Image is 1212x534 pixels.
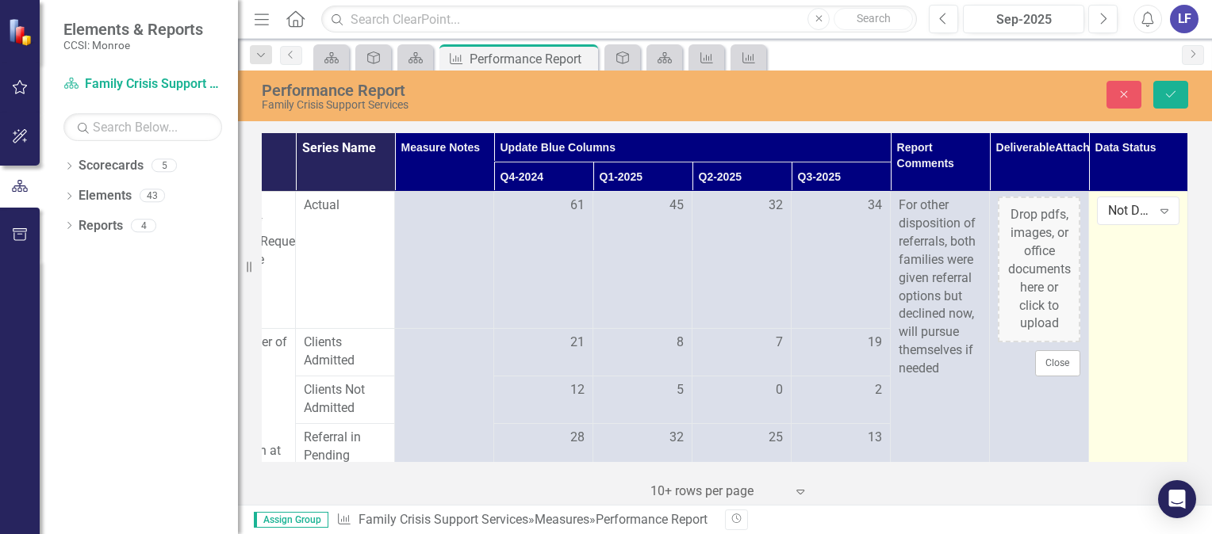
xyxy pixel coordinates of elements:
span: Referral in Pending Status [304,429,386,483]
span: 19 [868,334,882,352]
span: 61 [570,196,585,215]
div: 5 [151,159,177,173]
span: 34 [868,196,882,215]
input: Search Below... [63,113,222,141]
div: » » [336,511,713,529]
a: Measures [535,512,589,527]
div: Performance Report [596,512,708,527]
div: 4 [131,219,156,232]
a: Family Crisis Support Services [63,75,222,93]
span: 2 [875,381,882,399]
img: ClearPoint Strategy [7,17,36,46]
a: Family Crisis Support Services [359,512,528,527]
span: 32 [669,429,684,447]
a: Reports [79,217,123,235]
span: 12 [570,381,585,399]
a: Elements [79,187,132,205]
input: Search ClearPoint... [321,6,917,33]
div: Not Defined [1108,202,1152,220]
button: Search [834,8,913,30]
span: Clients Admitted [304,334,386,370]
span: 21 [570,334,585,352]
div: Performance Report [470,49,594,69]
span: 0 [776,381,783,399]
span: 45 [669,196,684,215]
p: For other disposition of referrals, both families were given referral options but declined now, w... [899,196,981,377]
div: Family Crisis Support Services [262,99,774,111]
span: Elements & Reports [63,20,203,39]
div: 43 [140,189,165,203]
button: LF [1170,5,1199,33]
div: Sep-2025 [968,10,1079,29]
div: Performance Report [262,82,774,99]
small: CCSI: Monroe [63,39,203,51]
span: 7 [776,334,783,352]
button: Sep-2025 [963,5,1084,33]
span: 32 [769,196,783,215]
a: Scorecards [79,157,144,175]
div: Open Intercom Messenger [1158,480,1196,518]
span: 8 [677,334,684,352]
span: Search [857,12,891,25]
span: Clients Not Admitted [304,381,386,418]
span: 25 [769,429,783,447]
span: 5 [677,381,684,399]
div: Drop pdfs, images, or office documents here or click to upload [998,196,1080,342]
button: Close [1035,350,1080,376]
span: 28 [570,429,585,447]
span: Assign Group [254,512,328,528]
span: Actual [304,196,386,215]
span: 13 [868,429,882,447]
